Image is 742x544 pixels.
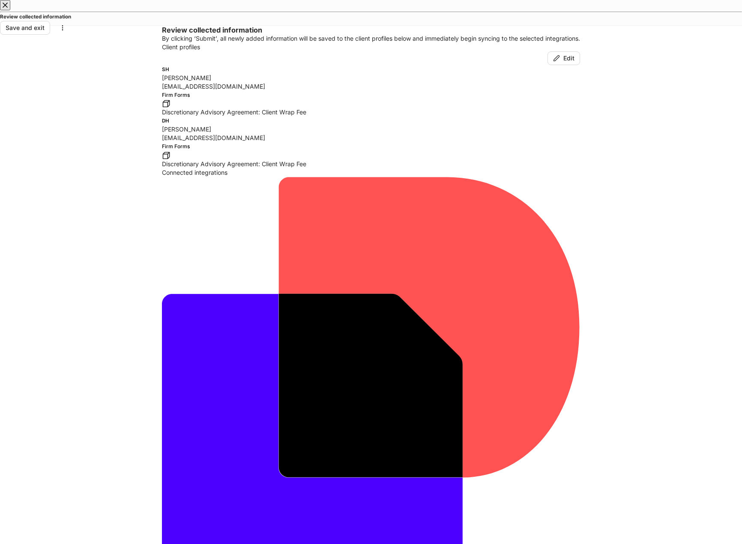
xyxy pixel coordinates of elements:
[162,160,580,168] div: Discretionary Advisory Agreement: Client Wrap Fee
[162,34,580,43] p: By clicking ‘Submit’, all newly added information will be saved to the client profiles below and ...
[162,26,580,34] h3: Review collected information
[162,125,580,134] div: [PERSON_NAME]
[162,43,200,51] div: Client profiles
[162,82,580,91] div: [EMAIL_ADDRESS][DOMAIN_NAME]
[162,108,580,117] div: Discretionary Advisory Agreement: Client Wrap Fee
[553,55,574,62] div: Edit
[162,142,190,150] div: Firm Forms
[162,91,190,99] div: Firm Forms
[162,168,227,177] div: Connected integrations
[162,134,580,142] div: [EMAIL_ADDRESS][DOMAIN_NAME]
[548,51,580,65] button: Edit
[162,74,580,82] div: [PERSON_NAME]
[162,65,580,74] h5: SH
[6,25,45,31] div: Save and exit
[162,117,580,125] h5: DH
